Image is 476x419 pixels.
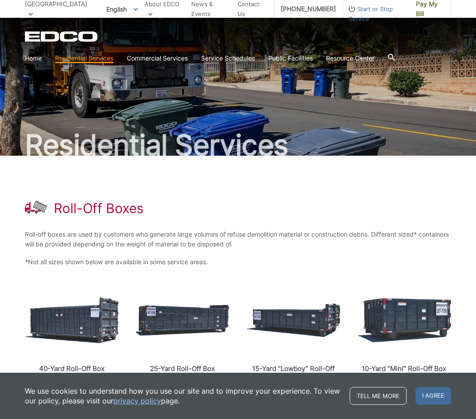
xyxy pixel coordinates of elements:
p: *Not all sizes shown below are available in some service areas. [25,257,451,267]
p: 40-Yard Roll-Off Box [25,365,119,373]
a: Service Schedules [201,53,255,63]
img: roll-off-mini.png [357,298,451,342]
img: roll-off-lowboy.png [246,303,340,337]
a: Home [25,53,42,63]
a: Residential Services [55,53,113,63]
a: Public Facilities [268,53,313,63]
h1: Roll-Off Boxes [54,200,144,216]
a: Resource Center [326,53,375,63]
p: 25-Yard Roll-Off Box [136,365,230,373]
p: 15-Yard “Lowboy” Roll-Off Box [246,365,340,381]
a: privacy policy [113,396,161,406]
span: English [100,2,145,16]
a: Tell me more [350,387,407,405]
a: Commercial Services [127,53,188,63]
p: Roll-off boxes are used by customers who generate large volumes of refuse demolition material or ... [25,230,451,249]
img: roll-off-40-yard.png [25,297,119,343]
p: 10-Yard “Mini” Roll-Off Box [357,365,451,373]
p: We use cookies to understand how you use our site and to improve your experience. To view our pol... [25,386,341,406]
a: EDCD logo. Return to the homepage. [25,31,99,42]
span: I agree [415,387,451,405]
h2: Residential Services [25,131,451,159]
img: roll-off-25-yard.png [136,305,230,335]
